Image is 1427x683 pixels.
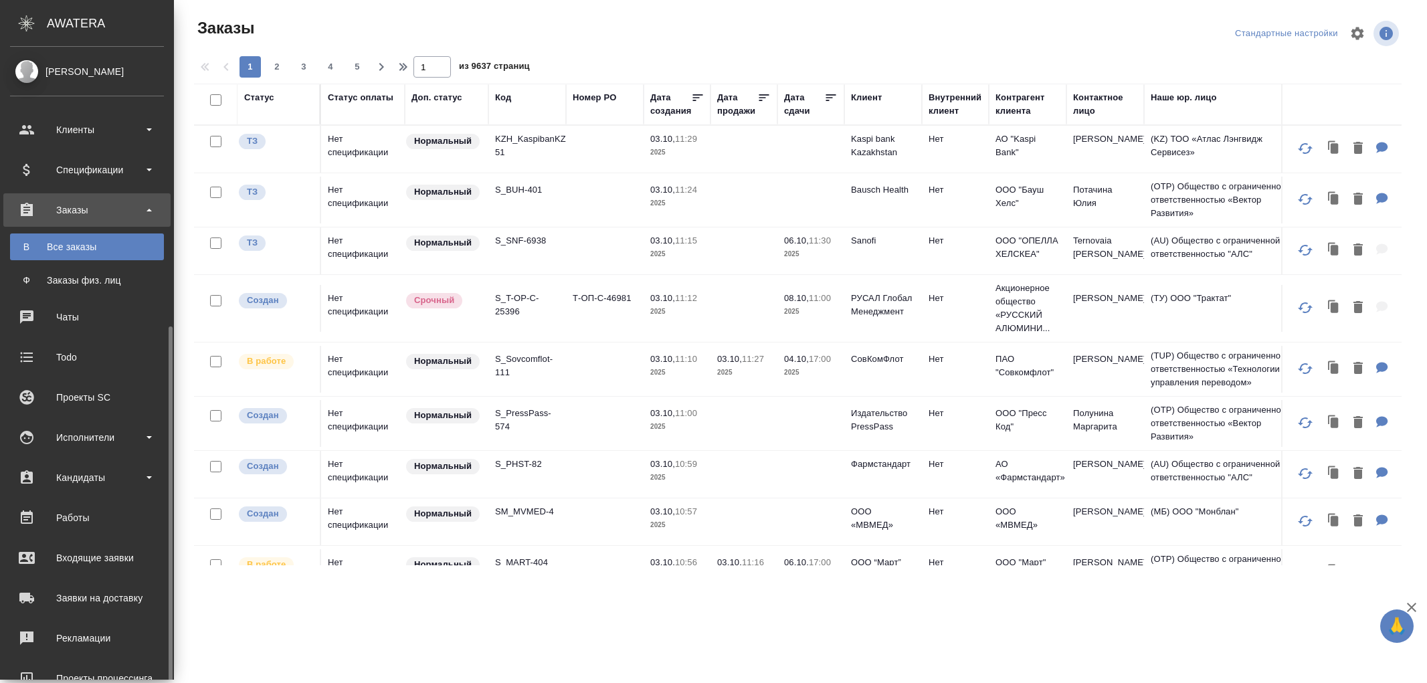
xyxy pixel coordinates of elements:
[405,183,482,201] div: Статус по умолчанию для стандартных заказов
[10,387,164,407] div: Проекты SC
[995,458,1060,484] p: АО «Фармстандарт»
[717,354,742,364] p: 03.10,
[851,234,915,248] p: Sanofi
[10,64,164,79] div: [PERSON_NAME]
[929,458,982,471] p: Нет
[10,548,164,568] div: Входящие заявки
[237,407,313,425] div: Выставляется автоматически при создании заказа
[650,354,675,364] p: 03.10,
[929,183,982,197] p: Нет
[1144,173,1305,227] td: (OTP) Общество с ограниченной ответственностью «Вектор Развития»
[321,451,405,498] td: Нет спецификации
[784,235,809,246] p: 06.10,
[1144,451,1305,498] td: (AU) Общество с ограниченной ответственностью "АЛС"
[1347,508,1369,535] button: Удалить
[650,420,704,433] p: 2025
[1066,549,1144,596] td: [PERSON_NAME]
[321,227,405,274] td: Нет спецификации
[405,407,482,425] div: Статус по умолчанию для стандартных заказов
[1151,91,1217,104] div: Наше юр. лицо
[995,282,1060,335] p: Акционерное общество «РУССКИЙ АЛЮМИНИ...
[742,557,764,567] p: 11:16
[414,134,472,148] p: Нормальный
[650,248,704,261] p: 2025
[1321,135,1347,163] button: Клонировать
[717,366,771,379] p: 2025
[929,91,982,118] div: Внутренний клиент
[495,353,559,379] p: S_Sovcomflot-111
[3,621,171,655] a: Рекламации
[237,458,313,476] div: Выставляется автоматически при создании заказа
[1144,227,1305,274] td: (AU) Общество с ограниченной ответственностью "АЛС"
[247,558,286,571] p: В работе
[10,508,164,528] div: Работы
[320,60,341,74] span: 4
[1066,285,1144,332] td: [PERSON_NAME]
[1341,17,1373,50] span: Настроить таблицу
[247,134,258,148] p: ТЗ
[10,588,164,608] div: Заявки на доставку
[851,458,915,471] p: Фармстандарт
[1144,546,1305,599] td: (OTP) Общество с ограниченной ответственностью «Вектор Развития»
[495,91,511,104] div: Код
[10,427,164,448] div: Исполнители
[675,293,697,303] p: 11:12
[1321,294,1347,322] button: Клонировать
[650,459,675,469] p: 03.10,
[1347,294,1369,322] button: Удалить
[784,557,809,567] p: 06.10,
[851,292,915,318] p: РУСАЛ Глобал Менеджмент
[1073,91,1137,118] div: Контактное лицо
[650,134,675,144] p: 03.10,
[1321,186,1347,213] button: Клонировать
[1066,451,1144,498] td: [PERSON_NAME]
[3,581,171,615] a: Заявки на доставку
[247,460,279,473] p: Создан
[650,518,704,532] p: 2025
[650,235,675,246] p: 03.10,
[1144,343,1305,396] td: (TUP) Общество с ограниченной ответственностью «Технологии управления переводом»
[247,409,279,422] p: Создан
[405,234,482,252] div: Статус по умолчанию для стандартных заказов
[1321,355,1347,383] button: Клонировать
[266,56,288,78] button: 2
[1289,132,1321,165] button: Обновить
[414,460,472,473] p: Нормальный
[995,183,1060,210] p: ООО "Бауш Хелс"
[1347,460,1369,488] button: Удалить
[1289,234,1321,266] button: Обновить
[650,293,675,303] p: 03.10,
[10,200,164,220] div: Заказы
[573,91,616,104] div: Номер PO
[405,505,482,523] div: Статус по умолчанию для стандартных заказов
[414,355,472,368] p: Нормальный
[321,400,405,447] td: Нет спецификации
[1321,237,1347,264] button: Клонировать
[650,408,675,418] p: 03.10,
[929,505,982,518] p: Нет
[1386,612,1408,640] span: 🙏
[809,557,831,567] p: 17:00
[10,120,164,140] div: Клиенты
[17,240,157,254] div: Все заказы
[1066,126,1144,173] td: [PERSON_NAME]
[851,132,915,159] p: Kaspi bank Kazakhstan
[784,366,838,379] p: 2025
[495,183,559,197] p: S_BUH-401
[1347,237,1369,264] button: Удалить
[495,234,559,248] p: S_SNF-6938
[3,501,171,534] a: Работы
[995,505,1060,532] p: ООО «МВМЕД»
[675,459,697,469] p: 10:59
[1144,126,1305,173] td: (KZ) ТОО «Атлас Лэнгвидж Сервисез»
[293,56,314,78] button: 3
[851,407,915,433] p: Издательство PressPass
[809,235,831,246] p: 11:30
[1289,183,1321,215] button: Обновить
[1347,135,1369,163] button: Удалить
[320,56,341,78] button: 4
[414,236,472,250] p: Нормальный
[495,505,559,518] p: SM_MVMED-4
[237,353,313,371] div: Выставляет ПМ после принятия заказа от КМа
[1347,409,1369,437] button: Удалить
